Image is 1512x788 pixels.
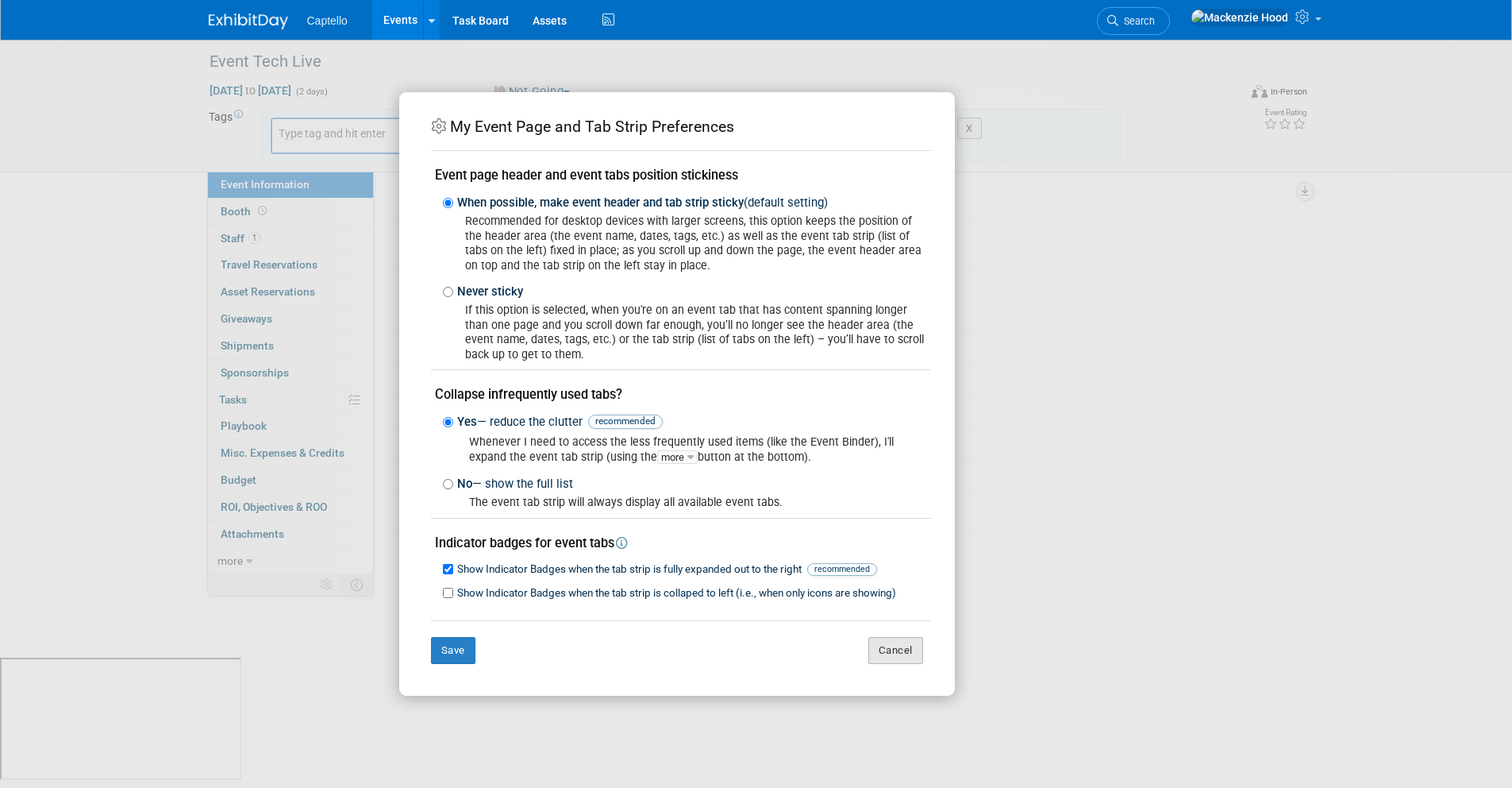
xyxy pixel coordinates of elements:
[457,587,896,599] span: Show Indicator Badges when the tab strip is collaped to left (i.e., when only icons are showing)
[431,534,931,552] div: Indicator badges for event tabs
[1097,7,1170,35] a: Search
[868,637,923,664] button: Cancel
[744,195,828,210] span: (default setting)
[209,14,288,29] img: ExhibitDay
[807,563,877,576] span: recommended
[431,385,931,404] div: Collapse infrequently used tabs?
[1118,15,1155,27] span: Search
[457,563,877,575] span: Show Indicator Badges when the tab strip is fully expanded out to the right
[1191,9,1289,26] img: Mackenzie Hood
[453,303,931,361] div: If this option is selected, when you're on an event tab that has content spanning longer than one...
[431,166,931,184] div: Event page header and event tabs position stickiness
[307,14,348,27] span: Captello
[453,495,931,510] div: The event tab strip will always display all available event tabs.
[472,477,573,491] span: — show the full list
[457,284,523,299] span: Never sticky
[453,214,931,272] div: Recommended for desktop devices with larger screens, this option keeps the position of the header...
[657,450,698,464] span: more
[457,415,663,429] span: Yes
[453,435,931,465] div: Whenever I need to access the less frequently used items (like the Event Binder), I'll expand the...
[477,415,583,429] span: — reduce the clutter
[457,477,573,491] span: No
[431,116,931,138] div: My Event Page and Tab Strip Preferences
[431,637,475,664] button: Save
[588,415,663,428] span: recommended
[457,195,828,210] span: When possible, make event header and tab strip sticky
